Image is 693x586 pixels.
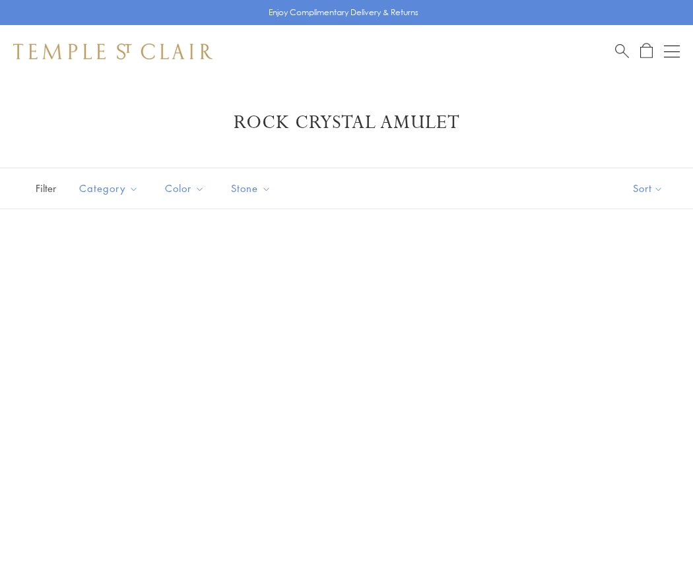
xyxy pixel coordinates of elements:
[155,174,214,203] button: Color
[221,174,281,203] button: Stone
[269,6,418,19] p: Enjoy Complimentary Delivery & Returns
[640,43,653,59] a: Open Shopping Bag
[69,174,148,203] button: Category
[603,168,693,209] button: Show sort by
[13,44,213,59] img: Temple St. Clair
[615,43,629,59] a: Search
[73,180,148,197] span: Category
[158,180,214,197] span: Color
[664,44,680,59] button: Open navigation
[224,180,281,197] span: Stone
[33,111,660,135] h1: Rock Crystal Amulet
